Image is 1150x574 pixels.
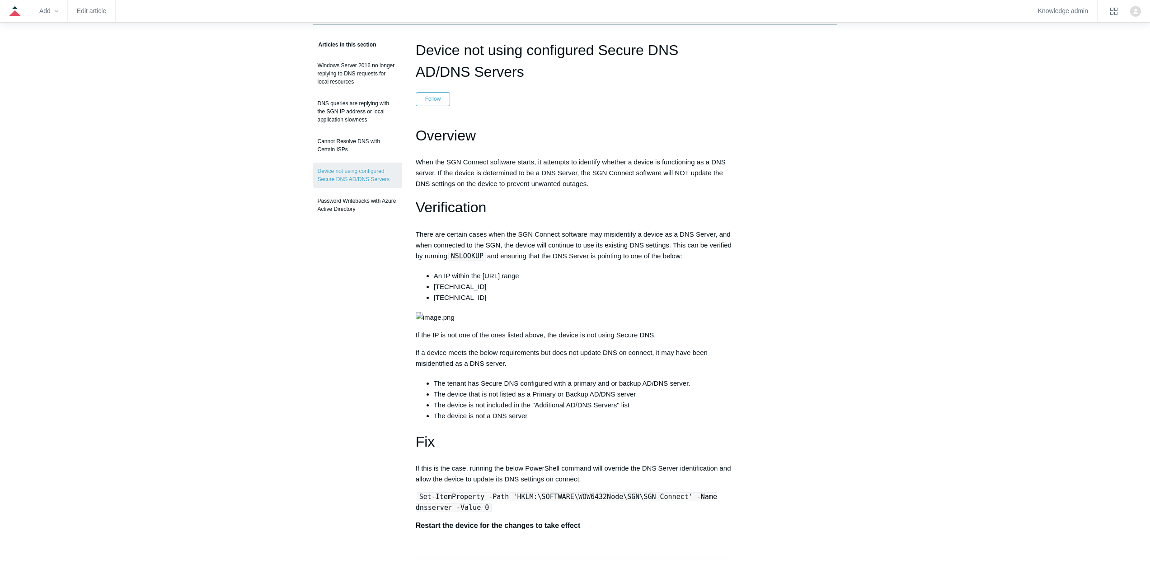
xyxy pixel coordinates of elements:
a: Cannot Resolve DNS with Certain ISPs [313,133,402,158]
span: If this is the case, running the below PowerShell command will override the DNS Server identifica... [416,464,731,483]
span: When the SGN Connect software starts, it attempts to identify whether a device is functioning as ... [416,158,726,187]
span: Verification [416,199,487,215]
img: user avatar [1130,6,1141,17]
button: Follow Article [416,92,451,106]
a: Edit article [77,9,106,14]
a: DNS queries are replying with the SGN IP address or local application slowness [313,95,402,128]
span: An IP within the [URL] range [434,272,519,280]
span: The device is not included in the "Additional AD/DNS Servers" list [434,401,629,409]
h1: Device not using configured Secure DNS AD/DNS Servers [416,39,735,83]
a: Knowledge admin [1038,9,1088,14]
img: image.png [416,312,455,323]
a: Windows Server 2016 no longer replying to DNS requests for local resources [313,57,402,90]
span: If the IP is not one of the ones listed above, the device is not using Secure DNS. [416,331,656,339]
span: The tenant has Secure DNS configured with a primary and or backup AD/DNS server. [434,379,690,387]
span: [TECHNICAL_ID] [434,294,487,301]
strong: Restart the device for the changes to take effect [416,522,581,529]
a: Password Writebacks with Azure Active Directory [313,192,402,218]
a: Device not using configured Secure DNS AD/DNS Servers [313,163,402,188]
code: NSLOOKUP [448,252,486,261]
span: Overview [416,127,476,144]
span: If a device meets the below requirements but does not update DNS on connect, it may have been mis... [416,349,708,367]
span: Fix [416,434,435,450]
zd-hc-trigger: Add [39,9,58,14]
span: [TECHNICAL_ID] [434,283,487,290]
span: The device that is not listed as a Primary or Backup AD/DNS server [434,390,636,398]
span: There are certain cases when the SGN Connect software may misidentify a device as a DNS Server, a... [416,230,732,260]
code: Set-ItemProperty -Path 'HKLM:\SOFTWARE\WOW6432Node\SGN\SGN Connect' -Name dnsserver -Value 0 [416,492,717,512]
span: The device is not a DNS server [434,412,528,420]
zd-hc-trigger: Click your profile icon to open the profile menu [1130,6,1141,17]
span: Articles in this section [313,42,376,48]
